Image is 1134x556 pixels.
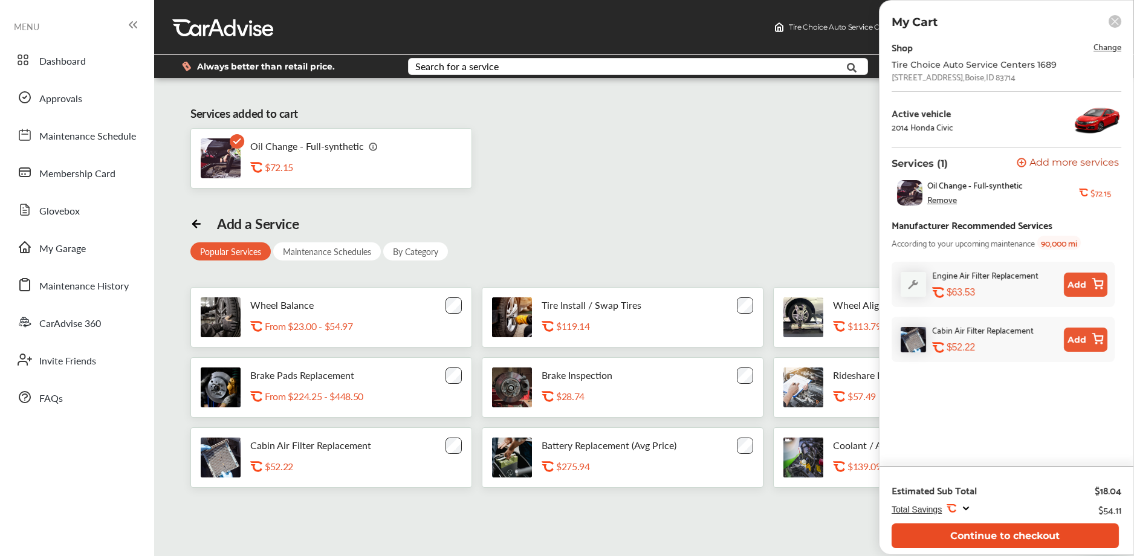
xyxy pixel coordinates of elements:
[250,369,354,381] p: Brake Pads Replacement
[39,54,86,69] span: Dashboard
[265,390,363,402] p: From $224.25 - $448.50
[369,141,378,151] img: info_icon_vector.svg
[11,269,142,300] a: Maintenance History
[39,166,115,182] span: Membership Card
[1017,158,1119,169] button: Add more services
[492,297,532,337] img: tire-install-swap-tires-thumb.jpg
[833,439,945,451] p: Coolant / Antifreeze Flush
[897,180,922,205] img: oil-change-thumb.jpg
[892,108,953,118] div: Active vehicle
[892,216,1052,233] div: Manufacturer Recommended Services
[892,15,938,29] p: My Cart
[39,129,136,144] span: Maintenance Schedule
[542,369,612,381] p: Brake Inspection
[39,391,63,407] span: FAQs
[1090,188,1110,198] b: $72.15
[1064,328,1107,352] button: Add
[265,320,353,332] p: From $23.00 - $54.97
[1098,501,1121,517] div: $54.11
[201,138,241,178] img: oil-change-thumb.jpg
[11,306,142,338] a: CarAdvise 360
[556,320,677,332] div: $119.14
[415,62,499,71] div: Search for a service
[250,439,371,451] p: Cabin Air Filter Replacement
[250,299,314,311] p: Wheel Balance
[892,523,1119,548] button: Continue to checkout
[39,241,86,257] span: My Garage
[892,39,913,55] div: Shop
[1093,39,1121,53] span: Change
[556,461,677,472] div: $275.94
[542,439,676,451] p: Battery Replacement (Avg Price)
[783,367,823,407] img: rideshare-visual-inspection-thumb.jpg
[947,341,1059,353] div: $52.22
[892,72,1016,82] div: [STREET_ADDRESS] , Boise , ID 83714
[542,299,641,311] p: Tire Install / Swap Tires
[273,242,381,260] div: Maintenance Schedules
[1073,102,1121,138] img: 9498_st0640_046.jpg
[11,44,142,76] a: Dashboard
[39,91,82,107] span: Approvals
[11,157,142,188] a: Membership Card
[833,299,906,311] p: Wheel Alignment
[892,236,1035,250] span: According to your upcoming maintenance
[927,195,957,204] div: Remove
[11,82,142,113] a: Approvals
[39,354,96,369] span: Invite Friends
[892,505,942,514] span: Total Savings
[1037,236,1081,250] span: 90,000 mi
[39,204,80,219] span: Glovebox
[892,122,953,132] div: 2014 Honda Civic
[556,390,677,402] div: $28.74
[11,194,142,225] a: Glovebox
[265,461,386,472] div: $52.22
[947,286,1059,298] div: $63.53
[1017,158,1121,169] a: Add more services
[182,61,191,71] img: dollor_label_vector.a70140d1.svg
[892,484,977,496] div: Estimated Sub Total
[201,438,241,477] img: cabin-air-filter-replacement-thumb.jpg
[201,297,241,337] img: tire-wheel-balance-thumb.jpg
[14,22,39,31] span: MENU
[932,323,1034,337] div: Cabin Air Filter Replacement
[927,180,1023,190] span: Oil Change - Full-synthetic
[847,461,968,472] div: $139.09
[847,390,968,402] div: $57.49
[190,242,271,260] div: Popular Services
[1095,484,1121,496] div: $18.04
[383,242,448,260] div: By Category
[39,316,101,332] span: CarAdvise 360
[11,381,142,413] a: FAQs
[492,367,532,407] img: brake-inspection-thumb.jpg
[217,215,299,232] div: Add a Service
[1064,273,1107,297] button: Add
[783,438,823,477] img: engine-cooling-thumb.jpg
[833,369,921,381] p: Rideshare Inspection
[265,161,386,173] div: $72.15
[901,272,926,297] img: default_wrench_icon.d1a43860.svg
[789,22,1042,31] span: Tire Choice Auto Service Centers 1689 , [STREET_ADDRESS] Boise , ID 83714
[190,105,298,122] div: Services added to cart
[892,60,1085,69] div: Tire Choice Auto Service Centers 1689
[11,231,142,263] a: My Garage
[197,62,335,71] span: Always better than retail price.
[774,22,784,32] img: header-home-logo.8d720a4f.svg
[250,140,364,152] p: Oil Change - Full-synthetic
[901,327,926,352] img: cabin-air-filter-replacement-thumb.jpg
[1029,158,1119,169] span: Add more services
[783,297,823,337] img: wheel-alignment-thumb.jpg
[847,320,968,332] div: $113.79
[932,268,1038,282] div: Engine Air Filter Replacement
[492,438,532,477] img: battery-replacement-thumb.jpg
[11,119,142,150] a: Maintenance Schedule
[11,344,142,375] a: Invite Friends
[892,158,948,169] p: Services (1)
[201,367,241,407] img: brake-pads-replacement-thumb.jpg
[39,279,129,294] span: Maintenance History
